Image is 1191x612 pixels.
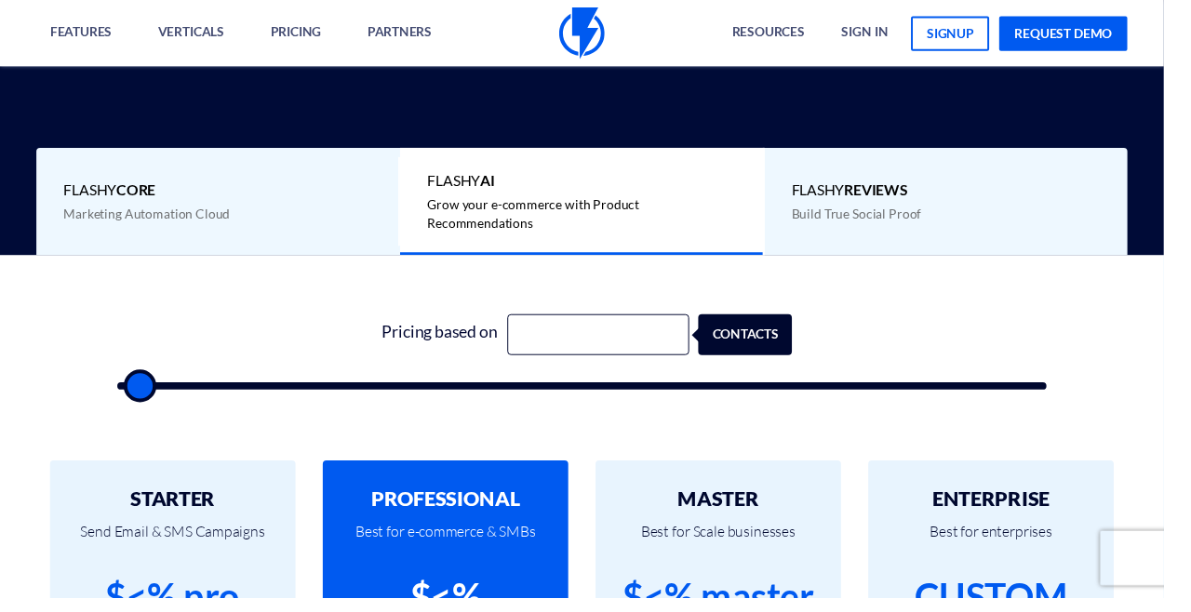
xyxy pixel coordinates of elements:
div: contacts [746,322,842,364]
h2: PROFESSIONAL [358,499,554,522]
h2: MASTER [637,499,833,522]
h2: STARTER [79,499,274,522]
span: Flashy [810,184,1127,206]
b: AI [491,176,506,193]
a: request demo [1023,17,1154,52]
span: Build True Social Proof [810,211,943,227]
b: Core [119,185,159,203]
div: Pricing based on [380,322,519,364]
span: Marketing Automation Cloud [65,211,235,227]
span: Flashy [65,184,380,206]
b: REVIEWS [864,185,930,203]
p: Best for Scale businesses [637,522,833,585]
span: Grow your e-commerce with Product Recommendations [437,202,654,236]
p: Best for e-commerce & SMBs [358,522,554,585]
a: signup [932,17,1012,52]
p: Best for enterprises [917,522,1112,585]
span: Flashy [437,175,752,196]
p: Send Email & SMS Campaigns [79,522,274,585]
h2: ENTERPRISE [917,499,1112,522]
